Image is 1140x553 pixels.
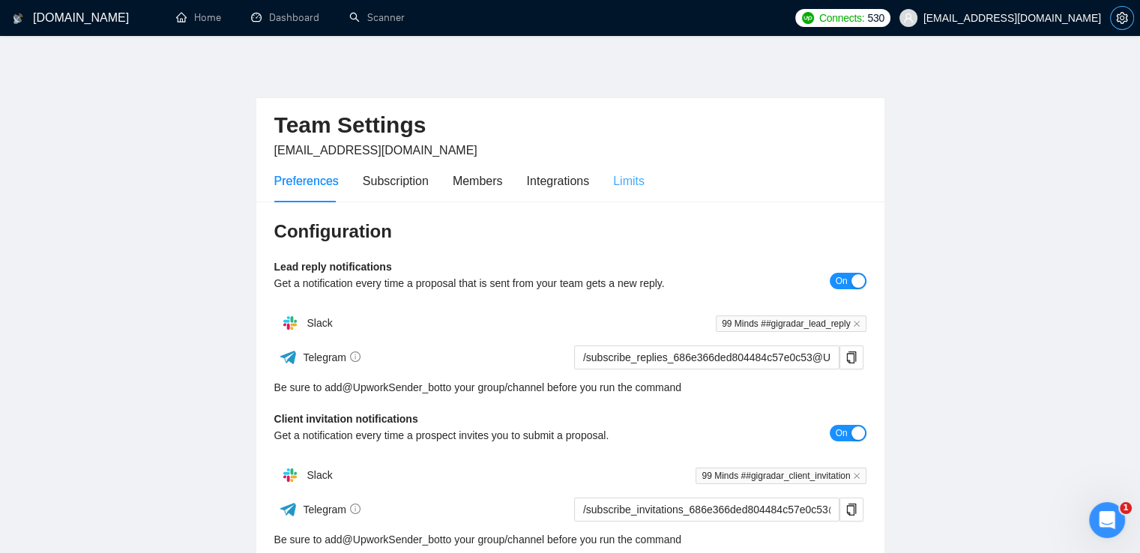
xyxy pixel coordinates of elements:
span: Telegram [303,351,361,363]
iframe: Intercom live chat [1089,502,1125,538]
span: copy [840,351,863,363]
a: @UpworkSender_bot [343,531,443,548]
span: On [835,273,847,289]
img: upwork-logo.png [802,12,814,24]
span: info-circle [350,504,361,514]
b: Lead reply notifications [274,261,392,273]
span: Slack [307,469,332,481]
img: ww3wtPAAAAAElFTkSuQmCC [279,500,298,519]
h2: Team Settings [274,110,866,141]
b: Client invitation notifications [274,413,418,425]
span: user [903,13,914,23]
span: copy [840,504,863,516]
span: [EMAIL_ADDRESS][DOMAIN_NAME] [274,144,477,157]
div: Be sure to add to your group/channel before you run the command [274,379,866,396]
a: setting [1110,12,1134,24]
div: Limits [613,172,645,190]
h3: Configuration [274,220,866,244]
a: @UpworkSender_bot [343,379,443,396]
span: Telegram [303,504,361,516]
img: hpQkSZIkSZIkSZIkSZIkSZIkSZIkSZIkSZIkSZIkSZIkSZIkSZIkSZIkSZIkSZIkSZIkSZIkSZIkSZIkSZIkSZIkSZIkSZIkS... [275,308,305,338]
span: On [835,425,847,441]
span: 530 [867,10,884,26]
div: Subscription [363,172,429,190]
span: 99 Minds ##gigradar_client_invitation [696,468,866,484]
div: Be sure to add to your group/channel before you run the command [274,531,866,548]
span: Connects: [819,10,864,26]
span: 1 [1120,502,1132,514]
button: setting [1110,6,1134,30]
a: homeHome [176,11,221,24]
img: hpQkSZIkSZIkSZIkSZIkSZIkSZIkSZIkSZIkSZIkSZIkSZIkSZIkSZIkSZIkSZIkSZIkSZIkSZIkSZIkSZIkSZIkSZIkSZIkS... [275,460,305,490]
span: setting [1111,12,1133,24]
span: Slack [307,317,332,329]
span: info-circle [350,351,361,362]
a: searchScanner [349,11,405,24]
div: Get a notification every time a prospect invites you to submit a proposal. [274,427,719,444]
a: dashboardDashboard [251,11,319,24]
div: Get a notification every time a proposal that is sent from your team gets a new reply. [274,275,719,291]
span: close [853,320,860,327]
div: Members [453,172,503,190]
img: ww3wtPAAAAAElFTkSuQmCC [279,348,298,366]
div: Integrations [527,172,590,190]
div: Preferences [274,172,339,190]
span: close [853,472,860,480]
button: copy [839,498,863,522]
span: 99 Minds ##gigradar_lead_reply [716,315,866,332]
img: logo [13,7,23,31]
button: copy [839,345,863,369]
